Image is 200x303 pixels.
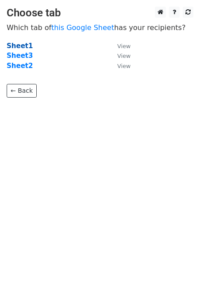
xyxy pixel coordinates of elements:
[117,53,131,59] small: View
[7,42,33,50] a: Sheet1
[108,42,131,50] a: View
[7,52,33,60] a: Sheet3
[7,7,193,19] h3: Choose tab
[7,84,37,98] a: ← Back
[117,63,131,69] small: View
[117,43,131,49] small: View
[108,62,131,70] a: View
[51,23,114,32] a: this Google Sheet
[156,261,200,303] iframe: Chat Widget
[108,52,131,60] a: View
[7,62,33,70] a: Sheet2
[7,23,193,32] p: Which tab of has your recipients?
